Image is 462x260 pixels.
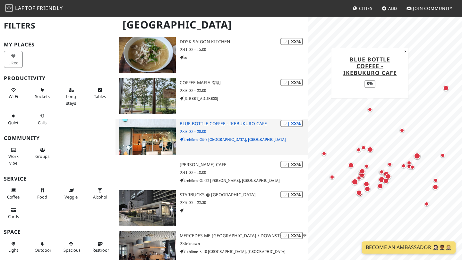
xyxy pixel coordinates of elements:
[64,247,81,253] span: Spacious
[180,199,308,206] p: 07:00 – 22:30
[4,16,112,36] h2: Filters
[382,177,390,185] div: Map marker
[280,161,303,168] div: | XX%
[280,232,303,239] div: | XX%
[413,152,422,161] div: Map marker
[382,170,390,178] div: Map marker
[94,93,106,99] span: Work-friendly tables
[64,194,78,200] span: Veggie
[62,239,81,256] button: Spacious
[90,85,109,102] button: Tables
[33,239,52,256] button: Outdoor
[4,229,112,235] h3: Space
[116,37,308,73] a: DDSK Saigon Kitchen | XX% DDSK Saigon Kitchen 11:00 – 15:00 ss
[386,160,394,168] div: Map marker
[402,48,408,55] button: Close popup
[62,85,81,108] button: Long stays
[320,150,328,158] div: Map marker
[180,121,308,126] h3: Blue Bottle Coffee - Ikebukuro Cafe
[377,175,386,184] div: Map marker
[5,3,63,14] a: LaptopFriendly LaptopFriendly
[400,162,407,170] div: Map marker
[4,111,23,128] button: Quiet
[4,205,23,222] button: Cards
[38,120,47,126] span: Video/audio calls
[180,240,308,247] p: Unknown
[384,172,392,181] div: Map marker
[363,185,372,193] div: Map marker
[180,95,308,102] p: [STREET_ADDRESS]
[8,214,19,219] span: Credit cards
[180,233,308,239] h3: Mercedes me [GEOGRAPHIC_DATA] / DOWNSTAIRS COFFEE
[328,173,336,181] div: Map marker
[8,120,19,126] span: Quiet
[180,46,308,53] p: 11:00 – 15:00
[90,185,109,202] button: Alcohol
[378,168,386,176] div: Map marker
[35,247,51,253] span: Outdoor area
[347,161,355,169] div: Map marker
[431,183,440,191] div: Map marker
[180,128,308,134] p: 08:00 – 20:00
[404,3,455,14] a: Join Community
[116,190,308,226] a: Starbucks @ Shinjuku Southern Terrace | XX% Starbucks @ [GEOGRAPHIC_DATA] 07:00 – 22:30
[4,42,112,48] h3: My Places
[116,160,308,185] a: | XX% [PERSON_NAME] Cafe 11:00 – 18:00 2-chōme-21-22 [PERSON_NAME], [GEOGRAPHIC_DATA]
[4,239,23,256] button: Light
[116,119,308,155] a: Blue Bottle Coffee - Ikebukuro Cafe | XX% Blue Bottle Coffee - Ikebukuro Cafe 08:00 – 20:00 2-chō...
[4,176,112,182] h3: Service
[413,151,422,160] div: Map marker
[366,145,374,154] div: Map marker
[180,169,308,175] p: 11:00 – 18:00
[280,191,303,198] div: | XX%
[363,162,371,170] div: Map marker
[355,174,363,182] div: Map marker
[350,177,359,186] div: Map marker
[35,93,50,99] span: Power sockets
[180,248,308,255] p: 7-chōme-3-10 [GEOGRAPHIC_DATA], [GEOGRAPHIC_DATA]
[9,93,18,99] span: Stable Wi-Fi
[37,4,63,12] span: Friendly
[4,135,112,141] h3: Community
[357,170,366,179] div: Map marker
[180,54,308,61] p: ss
[442,84,450,92] div: Map marker
[117,16,307,34] h1: [GEOGRAPHIC_DATA]
[4,85,23,102] button: Wi-Fi
[7,194,20,200] span: Coffee
[359,5,372,11] span: Cities
[4,185,23,202] button: Coffee
[350,3,375,14] a: Cities
[413,5,452,11] span: Join Community
[33,145,52,162] button: Groups
[358,167,366,175] div: Map marker
[406,162,414,170] div: Map marker
[66,93,76,106] span: Long stays
[8,153,19,166] span: People working
[280,120,303,127] div: | XX%
[408,163,416,171] div: Map marker
[379,3,400,14] a: Add
[37,194,47,200] span: Food
[4,145,23,168] button: Work vibe
[357,168,365,177] div: Map marker
[356,191,364,198] div: Map marker
[119,190,176,226] img: Starbucks @ Shinjuku Southern Terrace
[33,85,52,102] button: Sockets
[35,153,49,159] span: Group tables
[388,5,398,11] span: Add
[93,194,107,200] span: Alcohol
[92,247,111,253] span: Restroom
[180,39,308,45] h3: DDSK Saigon Kitchen
[423,200,431,208] div: Map marker
[362,180,371,188] div: Map marker
[116,78,308,114] a: coffee mafia 有明 | XX% coffee mafia 有明 08:00 – 22:00 [STREET_ADDRESS]
[180,136,308,142] p: 2-chōme-23-7 [GEOGRAPHIC_DATA], [GEOGRAPHIC_DATA]
[62,185,81,202] button: Veggie
[280,79,303,86] div: | XX%
[405,159,413,167] div: Map marker
[180,162,308,167] h3: [PERSON_NAME] Cafe
[8,247,18,253] span: Natural light
[5,4,13,12] img: LaptopFriendly
[119,119,176,155] img: Blue Bottle Coffee - Ikebukuro Cafe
